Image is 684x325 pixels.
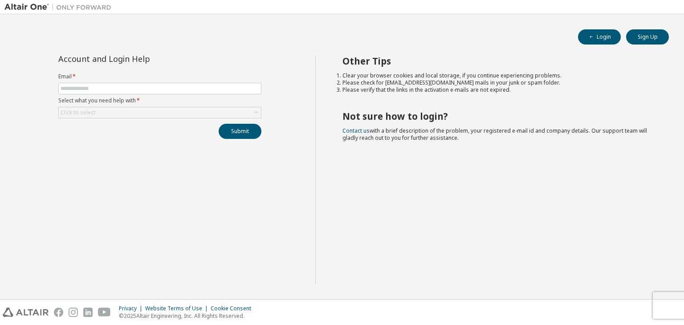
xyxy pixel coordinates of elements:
label: Select what you need help with [58,97,261,104]
li: Please verify that the links in the activation e-mails are not expired. [342,86,653,93]
a: Contact us [342,127,370,134]
button: Submit [219,124,261,139]
div: Click to select [59,107,261,118]
span: with a brief description of the problem, your registered e-mail id and company details. Our suppo... [342,127,647,142]
h2: Not sure how to login? [342,110,653,122]
div: Cookie Consent [211,305,256,312]
li: Clear your browser cookies and local storage, if you continue experiencing problems. [342,72,653,79]
img: Altair One [4,3,116,12]
li: Please check for [EMAIL_ADDRESS][DOMAIN_NAME] mails in your junk or spam folder. [342,79,653,86]
button: Login [578,29,621,45]
img: youtube.svg [98,308,111,317]
img: linkedin.svg [83,308,93,317]
img: instagram.svg [69,308,78,317]
label: Email [58,73,261,80]
img: facebook.svg [54,308,63,317]
button: Sign Up [626,29,669,45]
h2: Other Tips [342,55,653,67]
div: Account and Login Help [58,55,221,62]
img: altair_logo.svg [3,308,49,317]
p: © 2025 Altair Engineering, Inc. All Rights Reserved. [119,312,256,320]
div: Click to select [61,109,95,116]
div: Privacy [119,305,145,312]
div: Website Terms of Use [145,305,211,312]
